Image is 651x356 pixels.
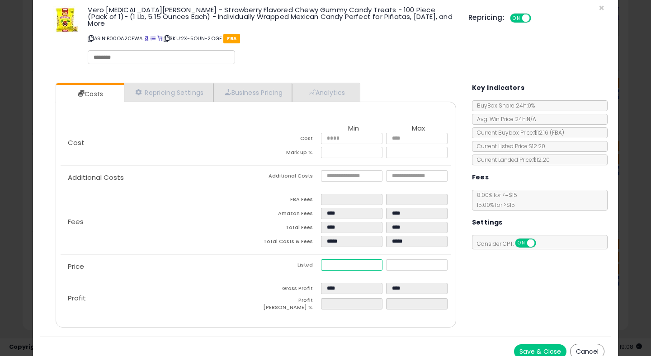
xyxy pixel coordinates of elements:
th: Min [321,125,386,133]
span: × [599,1,604,14]
a: BuyBox page [144,35,149,42]
a: Analytics [292,83,359,102]
a: Your listing only [157,35,162,42]
td: Amazon Fees [256,208,321,222]
p: Fees [61,218,256,225]
h5: Repricing: [468,14,505,21]
span: FBA [223,34,240,43]
span: ( FBA ) [550,129,564,136]
p: Cost [61,139,256,146]
span: OFF [530,14,544,22]
a: Repricing Settings [124,83,213,102]
a: Costs [56,85,123,103]
span: 15.00 % for > $15 [472,201,515,209]
td: Additional Costs [256,170,321,184]
td: Listed [256,259,321,273]
td: Mark up % [256,147,321,161]
span: $12.16 [534,129,564,136]
span: Consider CPT: [472,240,548,248]
td: Gross Profit [256,283,321,297]
td: FBA Fees [256,194,321,208]
a: All offer listings [151,35,156,42]
p: Additional Costs [61,174,256,181]
h5: Key Indicators [472,82,525,94]
h5: Fees [472,172,489,183]
td: Profit [PERSON_NAME] % [256,297,321,314]
span: OFF [534,239,549,247]
td: Total Fees [256,222,321,236]
span: 8.00 % for <= $15 [472,191,517,209]
span: Avg. Win Price 24h: N/A [472,115,536,123]
td: Total Costs & Fees [256,236,321,250]
span: Current Landed Price: $12.20 [472,156,550,164]
span: Current Buybox Price: [472,129,564,136]
a: Business Pricing [213,83,292,102]
th: Max [386,125,451,133]
p: ASIN: B00OA2CFWA | SKU: 2X-5OUN-2OGF [88,31,455,46]
img: 51E2irHzlZL._SL60_.jpg [53,6,80,33]
span: ON [511,14,522,22]
span: Current Listed Price: $12.20 [472,142,545,150]
p: Profit [61,295,256,302]
h5: Settings [472,217,503,228]
p: Price [61,263,256,270]
td: Cost [256,133,321,147]
span: ON [516,239,527,247]
span: BuyBox Share 24h: 0% [472,102,535,109]
h3: Vero [MEDICAL_DATA][PERSON_NAME] - Strawberry Flavored Chewy Gummy Candy Treats - 100 Piece (Pack... [88,6,455,27]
